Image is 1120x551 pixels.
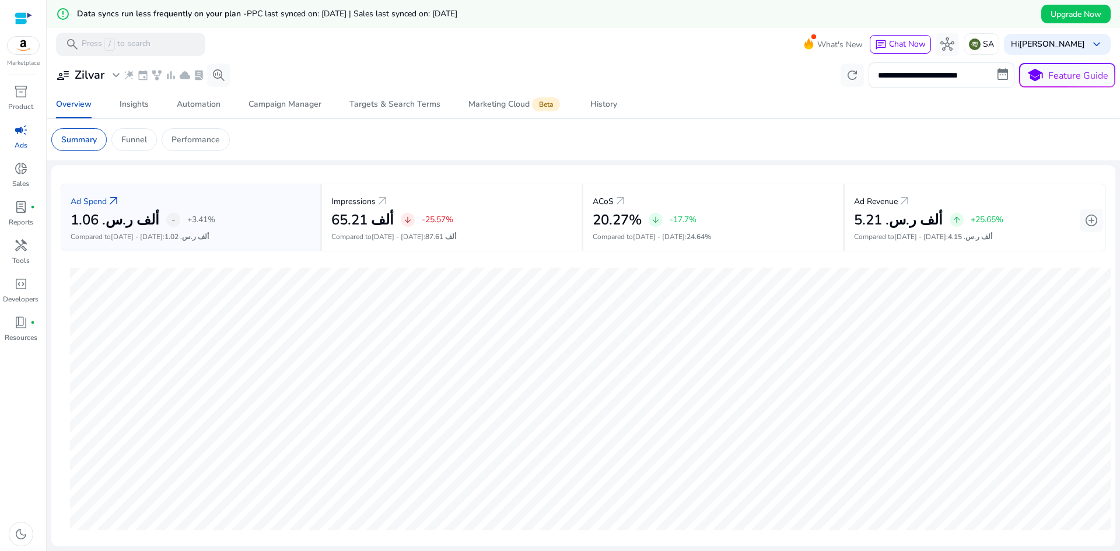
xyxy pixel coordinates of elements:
span: fiber_manual_record [30,205,35,209]
span: fiber_manual_record [30,320,35,325]
span: 24.64% [687,232,711,241]
p: Compared to : [593,231,834,242]
p: Ad Spend [71,195,107,208]
p: +25.65% [971,216,1003,224]
p: ACoS [593,195,614,208]
span: [DATE] - [DATE] [894,232,946,241]
span: 4.15 ألف ر.س.‏ [948,232,992,241]
p: Developers [3,294,38,304]
span: [DATE] - [DATE] [633,232,685,241]
a: arrow_outward [898,194,912,208]
span: family_history [151,69,163,81]
h5: Data syncs run less frequently on your plan - [77,9,457,19]
span: [DATE] - [DATE] [372,232,423,241]
button: refresh [841,64,864,87]
p: Feature Guide [1048,69,1108,83]
p: Impressions [331,195,376,208]
button: Upgrade Now [1041,5,1111,23]
h2: 1.06 ألف ر.س.‏ [71,212,159,229]
p: Summary [61,134,97,146]
span: 1.02 ألف ر.س.‏ [164,232,209,241]
span: arrow_upward [952,215,961,224]
span: book_4 [14,315,28,329]
p: SA [983,34,994,54]
span: arrow_downward [403,215,412,224]
span: expand_more [109,68,123,82]
p: Compared to : [854,231,1096,242]
img: sa.svg [969,38,981,50]
p: Resources [5,332,37,343]
b: [PERSON_NAME] [1019,38,1085,50]
div: Insights [120,100,149,108]
span: - [171,213,176,227]
div: Overview [56,100,92,108]
p: Product [8,101,33,112]
span: chat [875,39,887,51]
div: Marketing Cloud [468,100,562,109]
span: inventory_2 [14,85,28,99]
span: search [65,37,79,51]
p: Compared to : [331,231,572,242]
a: arrow_outward [107,194,121,208]
div: Targets & Search Terms [349,100,440,108]
span: keyboard_arrow_down [1090,37,1104,51]
span: What's New [817,34,863,55]
span: wand_stars [123,69,135,81]
div: Automation [177,100,220,108]
img: amazon.svg [8,37,39,54]
span: event [137,69,149,81]
span: school [1027,67,1044,84]
span: code_blocks [14,277,28,291]
p: Ads [15,140,27,150]
span: handyman [14,238,28,252]
button: chatChat Now [870,35,931,54]
span: add_circle [1084,213,1098,227]
span: Beta [532,97,560,111]
p: Press to search [82,38,150,51]
span: donut_small [14,162,28,176]
p: Performance [171,134,220,146]
button: schoolFeature Guide [1019,63,1115,87]
span: search_insights [212,68,226,82]
span: arrow_downward [651,215,660,224]
span: 87.61 ألف [425,232,456,241]
h2: 20.27% [593,212,642,229]
span: user_attributes [56,68,70,82]
span: Chat Now [889,38,926,50]
p: Ad Revenue [854,195,898,208]
p: Sales [12,178,29,189]
span: [DATE] - [DATE] [111,232,163,241]
h2: 5.21 ألف ر.س.‏ [854,212,943,229]
a: arrow_outward [614,194,628,208]
span: PPC last synced on: [DATE] | Sales last synced on: [DATE] [247,8,457,19]
span: bar_chart [165,69,177,81]
span: / [104,38,115,51]
p: Hi [1011,40,1085,48]
h2: 65.21 ألف [331,212,394,229]
span: hub [940,37,954,51]
p: ‎-25.57% [422,216,453,224]
span: dark_mode [14,527,28,541]
span: Upgrade Now [1051,8,1101,20]
span: lab_profile [14,200,28,214]
h3: Zilvar [75,68,104,82]
span: campaign [14,123,28,137]
span: cloud [179,69,191,81]
button: hub [936,33,959,56]
p: +3.41% [187,216,215,224]
p: Reports [9,217,33,227]
button: add_circle [1080,209,1103,232]
p: Tools [12,255,30,266]
p: Funnel [121,134,147,146]
button: search_insights [207,64,230,87]
div: Campaign Manager [249,100,321,108]
mat-icon: error_outline [56,7,70,21]
a: arrow_outward [376,194,390,208]
p: ‎-17.7% [670,216,696,224]
span: lab_profile [193,69,205,81]
p: Marketplace [7,59,40,68]
span: refresh [845,68,859,82]
p: Compared to : [71,231,311,242]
